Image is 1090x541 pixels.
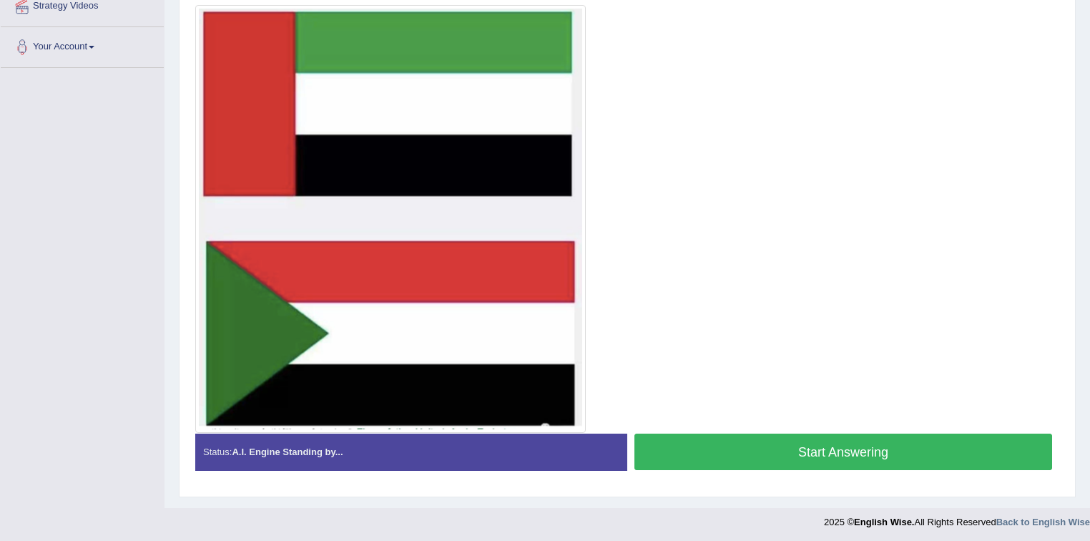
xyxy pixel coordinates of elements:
strong: English Wise. [854,517,914,527]
button: Start Answering [634,434,1052,470]
div: 2025 © All Rights Reserved [824,508,1090,529]
strong: A.I. Engine Standing by... [232,447,343,457]
div: Status: [195,434,627,470]
a: Your Account [1,27,164,63]
a: Back to English Wise [996,517,1090,527]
